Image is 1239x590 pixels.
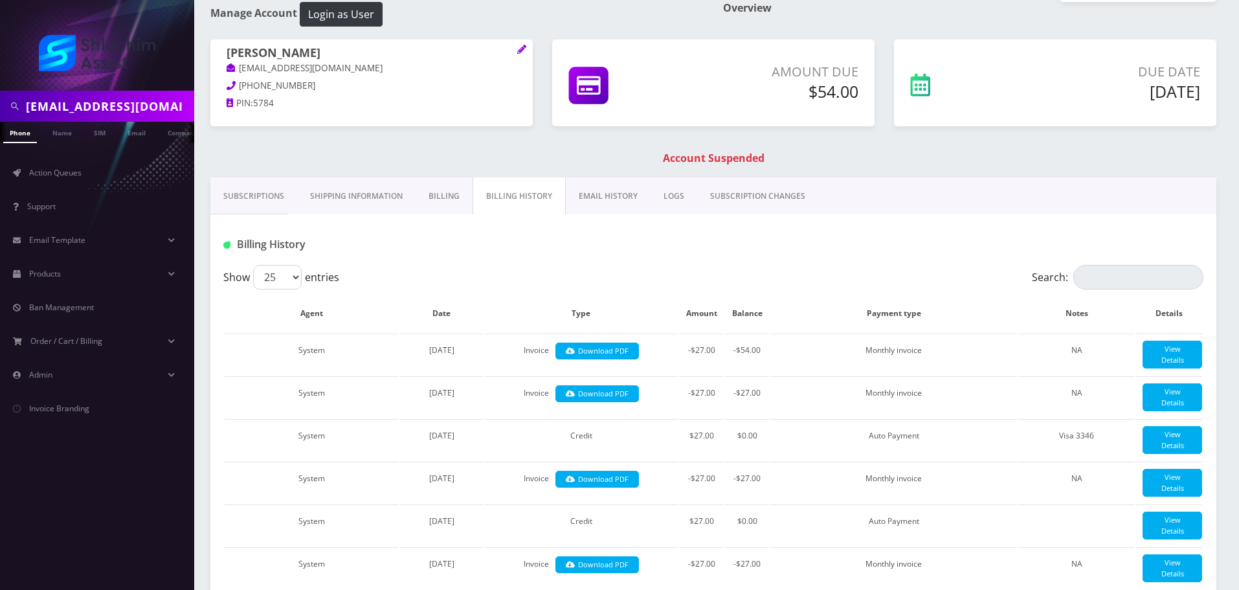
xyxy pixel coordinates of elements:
[723,2,1216,14] h1: Overview
[1143,341,1202,369] a: View Details
[297,6,383,20] a: Login as User
[29,302,94,313] span: Ban Management
[1013,82,1200,101] h5: [DATE]
[1143,469,1202,497] a: View Details
[679,462,724,503] td: -$27.00
[770,334,1017,375] td: Monthly invoice
[725,547,769,589] td: -$27.00
[429,558,454,569] span: [DATE]
[697,62,858,82] p: Amount Due
[429,387,454,398] span: [DATE]
[400,295,483,332] th: Date
[725,505,769,546] td: $0.00
[697,82,858,101] h5: $54.00
[253,265,302,289] select: Showentries
[87,122,112,142] a: SIM
[225,505,399,546] td: System
[1018,334,1135,375] td: NA
[225,419,399,460] td: System
[725,295,769,332] th: Balance
[1143,554,1202,582] a: View Details
[679,419,724,460] td: $27.00
[429,473,454,484] span: [DATE]
[27,201,56,212] span: Support
[214,152,1213,165] h1: Account Suspended
[679,295,724,332] th: Amount
[679,376,724,418] td: -$27.00
[239,80,315,91] span: [PHONE_NUMBER]
[1018,376,1135,418] td: NA
[297,177,416,215] a: Shipping Information
[30,335,102,346] span: Order / Cart / Billing
[770,295,1017,332] th: Payment type
[223,238,537,251] h1: Billing History
[225,547,399,589] td: System
[1143,512,1202,539] a: View Details
[484,505,678,546] td: Credit
[555,343,639,360] a: Download PDF
[225,462,399,503] td: System
[555,471,639,488] a: Download PDF
[223,265,339,289] label: Show entries
[1073,265,1203,289] input: Search:
[1018,419,1135,460] td: Visa 3346
[121,122,152,142] a: Email
[161,122,205,142] a: Company
[429,345,454,356] span: [DATE]
[1018,295,1135,332] th: Notes
[555,385,639,403] a: Download PDF
[29,234,85,245] span: Email Template
[39,35,155,71] img: Shluchim Assist
[770,376,1017,418] td: Monthly invoice
[29,167,82,178] span: Action Queues
[770,462,1017,503] td: Monthly invoice
[651,177,697,215] a: LOGS
[429,430,454,441] span: [DATE]
[484,547,678,589] td: Invoice
[1143,426,1202,454] a: View Details
[210,2,704,27] h1: Manage Account
[29,268,61,279] span: Products
[253,97,274,109] span: 5784
[227,46,517,62] h1: [PERSON_NAME]
[473,177,566,215] a: Billing History
[29,369,52,380] span: Admin
[484,334,678,375] td: Invoice
[1143,383,1202,411] a: View Details
[725,419,769,460] td: $0.00
[429,516,454,527] span: [DATE]
[725,462,769,503] td: -$27.00
[227,62,383,75] a: [EMAIL_ADDRESS][DOMAIN_NAME]
[770,505,1017,546] td: Auto Payment
[300,2,383,27] button: Login as User
[697,177,818,215] a: SUBSCRIPTION CHANGES
[1136,295,1202,332] th: Details
[555,556,639,574] a: Download PDF
[484,376,678,418] td: Invoice
[679,505,724,546] td: $27.00
[1032,265,1203,289] label: Search:
[566,177,651,215] a: EMAIL HISTORY
[725,334,769,375] td: -$54.00
[416,177,473,215] a: Billing
[210,177,297,215] a: Subscriptions
[484,419,678,460] td: Credit
[484,295,678,332] th: Type
[679,334,724,375] td: -$27.00
[1018,462,1135,503] td: NA
[1013,62,1200,82] p: Due Date
[26,94,191,119] input: Search in Company
[1018,547,1135,589] td: NA
[225,334,399,375] td: System
[770,419,1017,460] td: Auto Payment
[29,403,89,414] span: Invoice Branding
[725,376,769,418] td: -$27.00
[227,97,253,110] a: PIN:
[46,122,78,142] a: Name
[770,547,1017,589] td: Monthly invoice
[484,462,678,503] td: Invoice
[679,547,724,589] td: -$27.00
[225,376,399,418] td: System
[225,295,399,332] th: Agent
[3,122,37,143] a: Phone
